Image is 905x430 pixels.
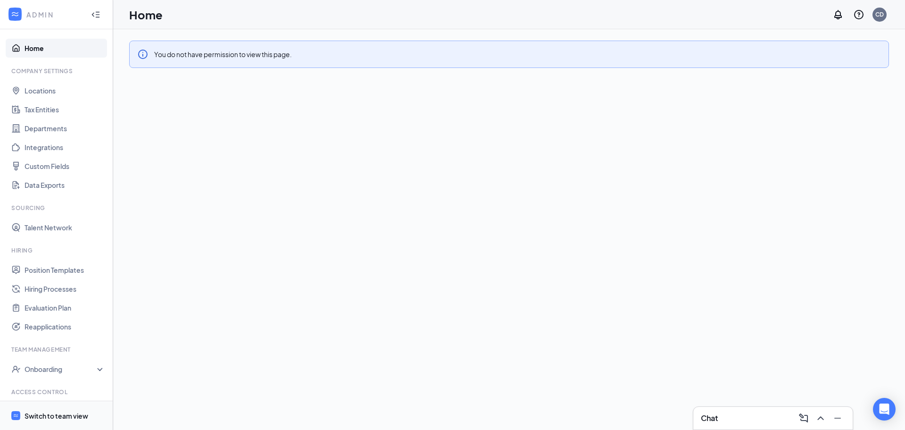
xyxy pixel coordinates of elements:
div: Access control [11,388,103,396]
button: Minimize [830,411,845,426]
a: Hiring Processes [25,279,105,298]
div: CD [875,10,884,18]
a: Departments [25,119,105,138]
svg: ChevronUp [815,413,826,424]
h1: Home [129,7,163,23]
svg: Notifications [832,9,844,20]
div: Switch to team view [25,411,88,421]
a: Data Exports [25,176,105,194]
button: ComposeMessage [796,411,811,426]
div: Onboarding [25,364,97,374]
div: Team Management [11,346,103,354]
a: Integrations [25,138,105,157]
a: Talent Network [25,218,105,237]
svg: Minimize [832,413,843,424]
a: Custom Fields [25,157,105,176]
button: ChevronUp [813,411,828,426]
div: Sourcing [11,204,103,212]
a: Reapplications [25,317,105,336]
div: Company Settings [11,67,103,75]
svg: Info [137,49,148,60]
a: Position Templates [25,261,105,279]
svg: WorkstreamLogo [10,9,20,19]
svg: WorkstreamLogo [13,413,19,419]
a: Locations [25,81,105,100]
h3: Chat [701,413,718,423]
a: Evaluation Plan [25,298,105,317]
svg: Collapse [91,10,100,19]
div: ADMIN [26,10,82,19]
svg: QuestionInfo [853,9,864,20]
div: Hiring [11,246,103,254]
a: Home [25,39,105,58]
a: Tax Entities [25,100,105,119]
svg: UserCheck [11,364,21,374]
div: You do not have permission to view this page. [154,49,292,59]
svg: ComposeMessage [798,413,809,424]
div: Open Intercom Messenger [873,398,896,421]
